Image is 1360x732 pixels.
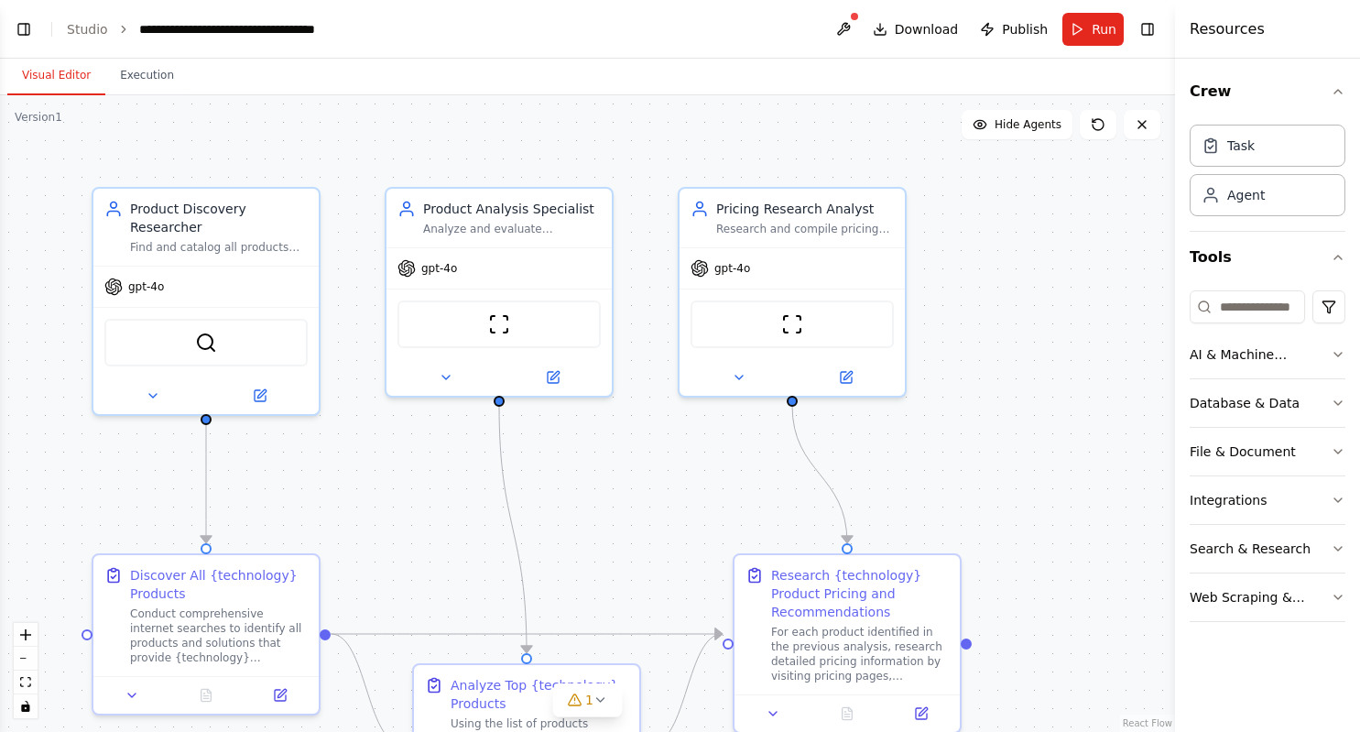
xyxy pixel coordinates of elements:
g: Edge from 409393c3-e644-4fc6-b7e1-e78620eac5ce to 1921a0fc-30c4-46b8-a325-53a4577ae4ef [197,405,215,542]
div: Search & Research [1190,540,1311,558]
button: No output available [168,684,245,706]
button: toggle interactivity [14,694,38,718]
div: Version 1 [15,110,62,125]
div: React Flow controls [14,623,38,718]
div: Pricing Research AnalystResearch and compile pricing information for {technology} products, inclu... [678,187,907,398]
div: Agent [1227,186,1265,204]
span: gpt-4o [714,261,750,276]
button: zoom out [14,647,38,671]
button: Database & Data [1190,379,1345,427]
button: Show left sidebar [11,16,37,42]
button: zoom in [14,623,38,647]
g: Edge from 1921a0fc-30c4-46b8-a325-53a4577ae4ef to e13f605e-0871-4c9f-bff0-5c114f2fe461 [331,625,722,643]
div: Analyze and evaluate {technology} products based on their capabilities, features, and technical s... [423,222,601,236]
button: Hide Agents [962,110,1072,139]
button: Execution [105,57,189,95]
div: Integrations [1190,491,1267,509]
span: Download [895,20,959,38]
button: No output available [809,703,887,725]
button: File & Document [1190,428,1345,475]
a: React Flow attribution [1123,718,1172,728]
span: Publish [1002,20,1048,38]
button: Tools [1190,232,1345,283]
div: Task [1227,137,1255,155]
button: AI & Machine Learning [1190,331,1345,378]
button: Hide right sidebar [1135,16,1160,42]
button: Open in side panel [208,385,311,407]
div: For each product identified in the previous analysis, research detailed pricing information by vi... [771,625,949,683]
span: gpt-4o [421,261,457,276]
div: File & Document [1190,442,1296,461]
button: Open in side panel [501,366,604,388]
g: Edge from 4b657b63-5d3d-4607-957b-1191cc5799de to e13f605e-0871-4c9f-bff0-5c114f2fe461 [783,405,856,542]
button: Open in side panel [248,684,311,706]
span: 1 [585,691,593,709]
div: AI & Machine Learning [1190,345,1331,364]
button: Web Scraping & Browsing [1190,574,1345,621]
button: 1 [552,683,623,717]
span: Run [1092,20,1116,38]
button: fit view [14,671,38,694]
div: Research and compile pricing information for {technology} products, including different pricing t... [716,222,894,236]
button: Search & Research [1190,525,1345,573]
div: Analyze Top {technology} Products [451,676,628,713]
a: Studio [67,22,108,37]
span: gpt-4o [128,279,164,294]
button: Integrations [1190,476,1345,524]
div: Discover All {technology} ProductsConduct comprehensive internet searches to identify all product... [92,553,321,716]
div: Conduct comprehensive internet searches to identify all products and solutions that provide {tech... [130,606,308,665]
img: ScrapeWebsiteTool [488,313,510,335]
div: Research {technology} Product Pricing and Recommendations [771,566,949,621]
g: Edge from 083fae9c-400f-407e-8238-f5b2d812f0fe to 4703c9f0-980e-494c-b14d-53622a084f60 [490,405,536,652]
div: Product Discovery Researcher [130,200,308,236]
div: Pricing Research Analyst [716,200,894,218]
div: Find and catalog all products that provide {technology} services or solutions, along with the com... [130,240,308,255]
button: Publish [973,13,1055,46]
div: Web Scraping & Browsing [1190,588,1331,606]
button: Open in side panel [794,366,898,388]
button: Crew [1190,66,1345,117]
h4: Resources [1190,18,1265,40]
button: Open in side panel [889,703,952,725]
div: Database & Data [1190,394,1300,412]
span: Hide Agents [995,117,1061,132]
button: Visual Editor [7,57,105,95]
div: Product Analysis Specialist [423,200,601,218]
img: SerperDevTool [195,332,217,354]
nav: breadcrumb [67,20,315,38]
img: ScrapeWebsiteTool [781,313,803,335]
button: Download [865,13,966,46]
div: Product Analysis SpecialistAnalyze and evaluate {technology} products based on their capabilities... [385,187,614,398]
div: Crew [1190,117,1345,231]
div: Discover All {technology} Products [130,566,308,603]
div: Product Discovery ResearcherFind and catalog all products that provide {technology} services or s... [92,187,321,416]
div: Tools [1190,283,1345,637]
button: Run [1062,13,1124,46]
